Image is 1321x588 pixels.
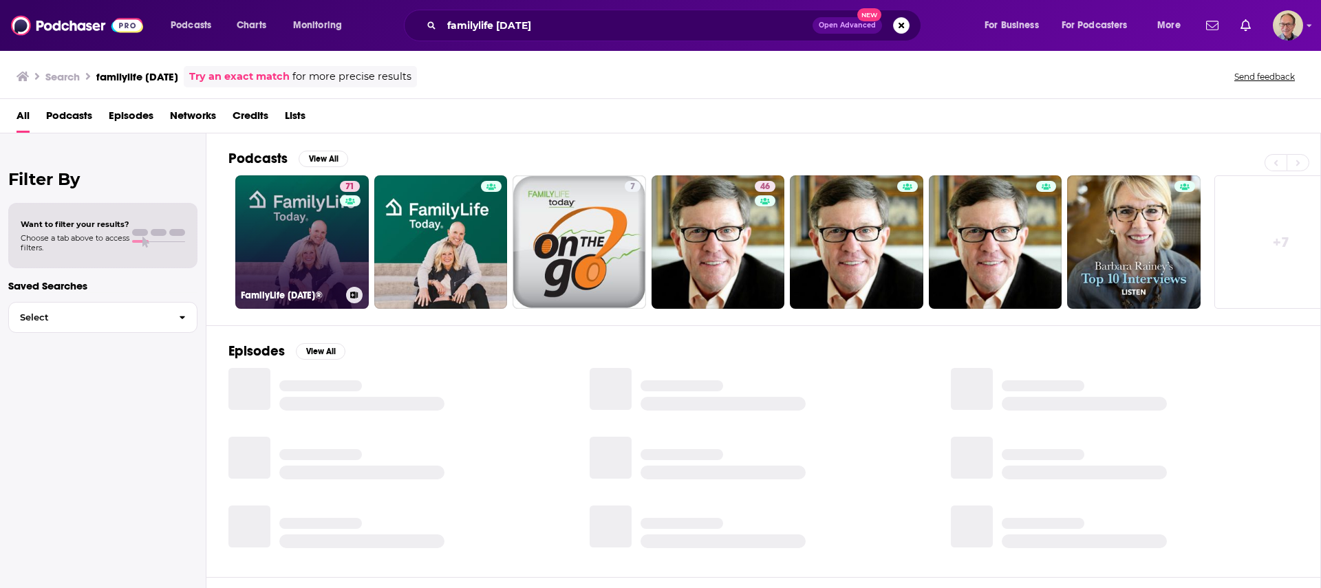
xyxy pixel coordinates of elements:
[241,290,341,301] h3: FamilyLife [DATE]®
[46,105,92,133] a: Podcasts
[228,342,285,360] h2: Episodes
[340,181,360,192] a: 71
[109,105,153,133] a: Episodes
[161,14,229,36] button: open menu
[630,180,635,194] span: 7
[9,313,168,322] span: Select
[755,181,775,192] a: 46
[233,105,268,133] a: Credits
[760,180,770,194] span: 46
[17,105,30,133] a: All
[11,12,143,39] img: Podchaser - Follow, Share and Rate Podcasts
[283,14,360,36] button: open menu
[171,16,211,35] span: Podcasts
[228,14,275,36] a: Charts
[513,175,646,309] a: 7
[1201,14,1224,37] a: Show notifications dropdown
[21,219,129,229] span: Want to filter your results?
[1053,14,1148,36] button: open menu
[189,69,290,85] a: Try an exact match
[293,16,342,35] span: Monitoring
[975,14,1056,36] button: open menu
[45,70,80,83] h3: Search
[292,69,411,85] span: for more precise results
[237,16,266,35] span: Charts
[417,10,934,41] div: Search podcasts, credits, & more...
[1273,10,1303,41] img: User Profile
[1157,16,1181,35] span: More
[21,233,129,252] span: Choose a tab above to access filters.
[345,180,354,194] span: 71
[228,342,345,360] a: EpisodesView All
[96,70,178,83] h3: familylife [DATE]
[652,175,785,309] a: 46
[8,302,197,333] button: Select
[8,169,197,189] h2: Filter By
[1148,14,1198,36] button: open menu
[1230,71,1299,83] button: Send feedback
[442,14,813,36] input: Search podcasts, credits, & more...
[228,150,348,167] a: PodcastsView All
[299,151,348,167] button: View All
[285,105,305,133] a: Lists
[857,8,882,21] span: New
[296,343,345,360] button: View All
[170,105,216,133] a: Networks
[1273,10,1303,41] button: Show profile menu
[1062,16,1128,35] span: For Podcasters
[985,16,1039,35] span: For Business
[625,181,641,192] a: 7
[819,22,876,29] span: Open Advanced
[235,175,369,309] a: 71FamilyLife [DATE]®
[1235,14,1256,37] a: Show notifications dropdown
[1273,10,1303,41] span: Logged in as tommy.lynch
[228,150,288,167] h2: Podcasts
[8,279,197,292] p: Saved Searches
[813,17,882,34] button: Open AdvancedNew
